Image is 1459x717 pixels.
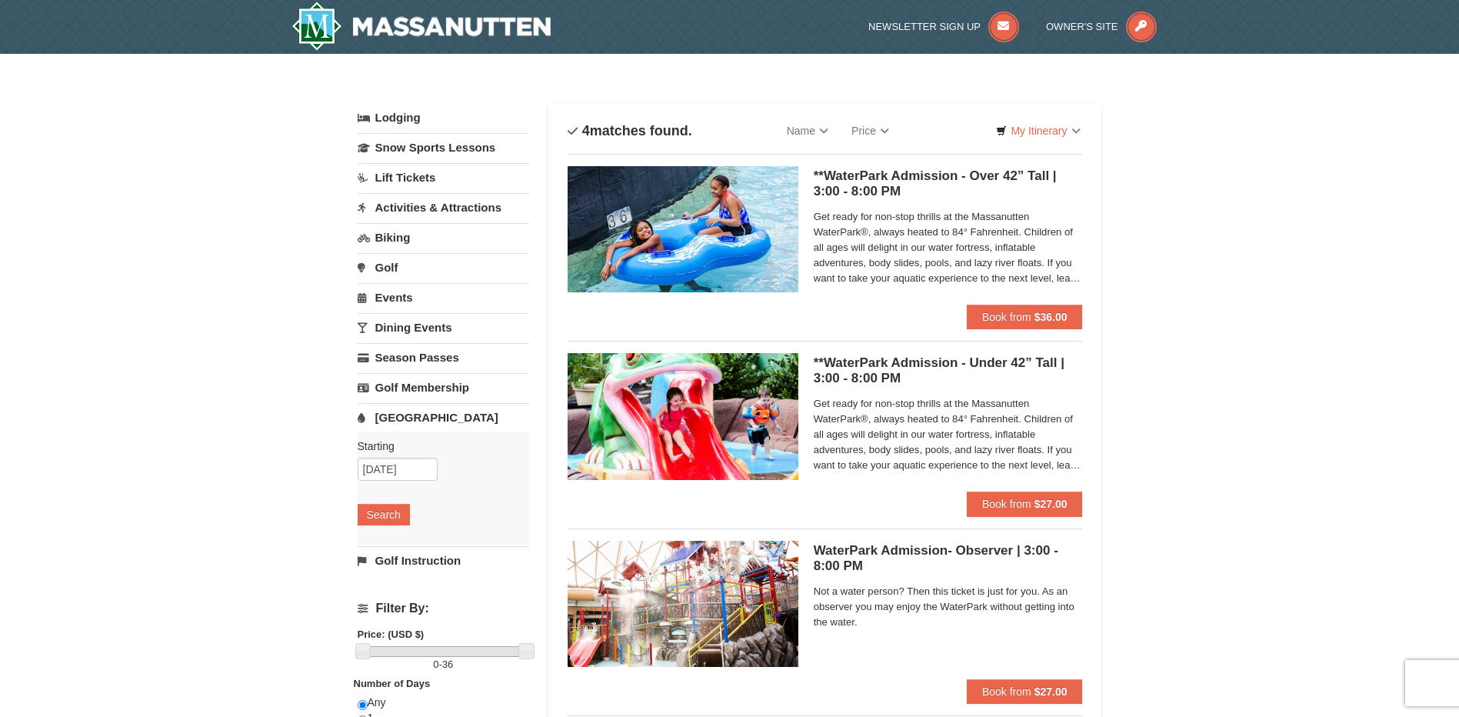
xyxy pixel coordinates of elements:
strong: $27.00 [1034,498,1068,510]
button: Book from $36.00 [967,305,1083,329]
a: Lift Tickets [358,163,529,192]
h4: Filter By: [358,602,529,615]
a: Name [775,115,840,146]
strong: Number of Days [354,678,431,689]
span: Book from [982,685,1031,698]
a: Owner's Site [1046,21,1157,32]
span: 0 [433,659,438,670]
h5: **WaterPark Admission - Over 42” Tall | 3:00 - 8:00 PM [814,168,1083,199]
img: Massanutten Resort Logo [291,2,551,51]
button: Search [358,504,410,525]
button: Book from $27.00 [967,492,1083,516]
a: Golf Membership [358,373,529,402]
img: 6619917-1062-d161e022.jpg [568,353,798,479]
h5: **WaterPark Admission - Under 42” Tall | 3:00 - 8:00 PM [814,355,1083,386]
a: My Itinerary [986,119,1090,142]
a: Price [840,115,901,146]
h5: WaterPark Admission- Observer | 3:00 - 8:00 PM [814,543,1083,574]
a: Snow Sports Lessons [358,133,529,162]
a: Biking [358,223,529,252]
button: Book from $27.00 [967,679,1083,704]
img: 6619917-1058-293f39d8.jpg [568,166,798,292]
a: Events [358,283,529,312]
img: 6619917-1066-60f46fa6.jpg [568,541,798,667]
span: Owner's Site [1046,21,1118,32]
a: Golf [358,253,529,282]
span: Not a water person? Then this ticket is just for you. As an observer you may enjoy the WaterPark ... [814,584,1083,630]
a: Massanutten Resort [291,2,551,51]
span: Book from [982,498,1031,510]
span: Get ready for non-stop thrills at the Massanutten WaterPark®, always heated to 84° Fahrenheit. Ch... [814,209,1083,286]
label: - [358,657,529,672]
a: Newsletter Sign Up [868,21,1019,32]
span: Book from [982,311,1031,323]
a: Golf Instruction [358,546,529,575]
a: Lodging [358,104,529,132]
span: 4 [582,123,590,138]
a: Season Passes [358,343,529,372]
a: Dining Events [358,313,529,342]
label: Starting [358,439,518,454]
a: Activities & Attractions [358,193,529,222]
strong: Price: (USD $) [358,629,425,640]
span: Newsletter Sign Up [868,21,981,32]
h4: matches found. [568,123,692,138]
strong: $36.00 [1034,311,1068,323]
strong: $27.00 [1034,685,1068,698]
span: 36 [442,659,453,670]
span: Get ready for non-stop thrills at the Massanutten WaterPark®, always heated to 84° Fahrenheit. Ch... [814,396,1083,473]
a: [GEOGRAPHIC_DATA] [358,403,529,432]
